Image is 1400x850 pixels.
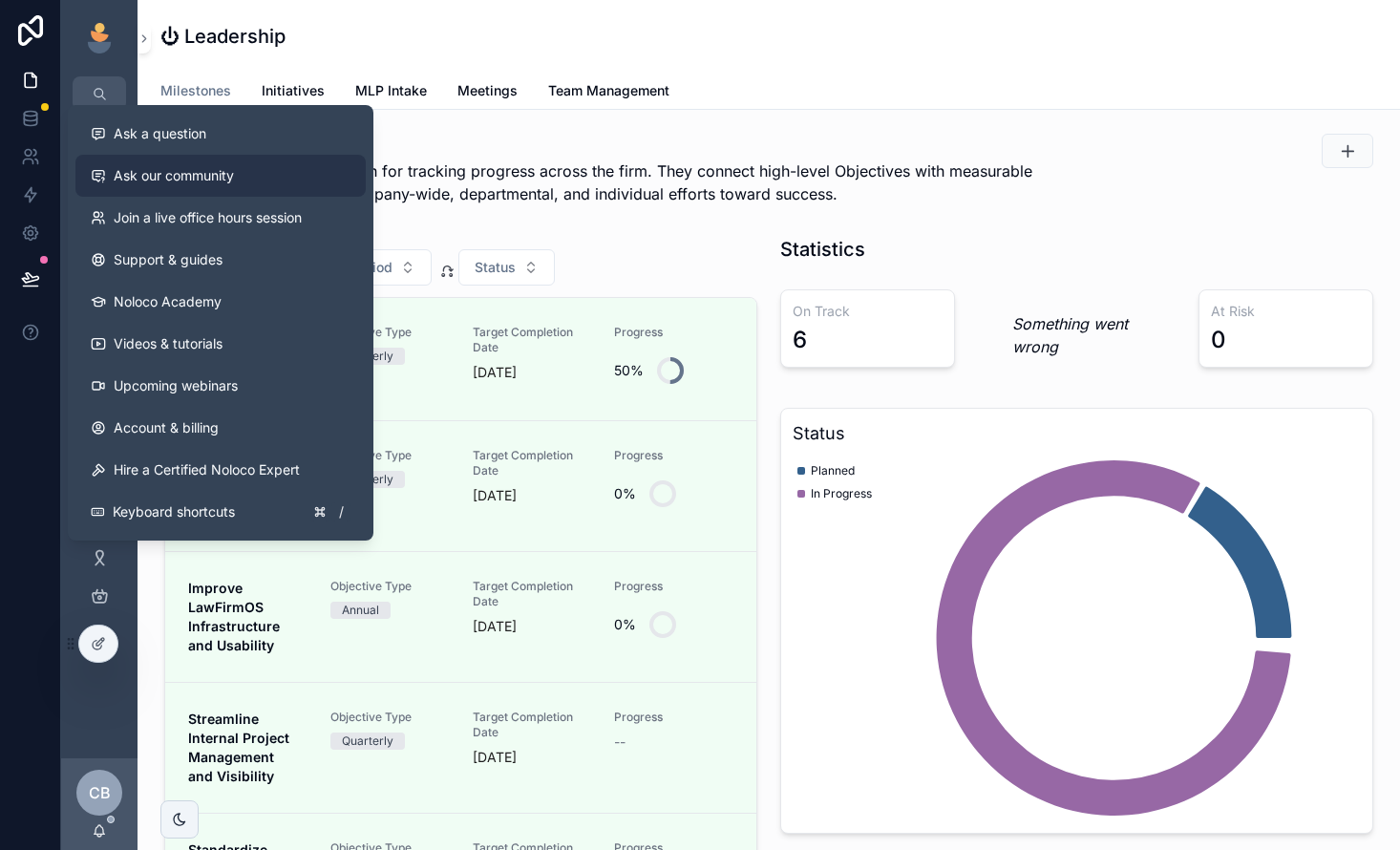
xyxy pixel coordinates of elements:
h1: ⏻ Leadership [160,23,286,50]
div: scrollable content [61,111,138,638]
span: Milestones [160,81,231,100]
span: Target Completion Date [473,579,592,609]
span: Target Completion Date [473,325,592,355]
button: Select Button [458,249,555,286]
div: 50% [614,351,644,390]
a: Join a live office hours session [75,197,366,239]
a: Milestones [160,74,231,110]
span: Upcoming webinars [114,376,238,395]
span: Videos & tutorials [114,334,223,353]
div: 6 [793,325,807,355]
em: Something went wrong [1012,312,1141,358]
div: Annual [342,602,379,619]
a: Meetings [457,74,518,112]
span: Status [475,258,516,277]
span: Target Completion Date [473,710,592,740]
div: 0% [614,606,636,644]
a: MLP Intake [355,74,427,112]
a: Improve LawFirmOS Infrastructure and UsabilityObjective TypeAnnualTarget Completion Date[DATE]Pro... [165,551,756,682]
span: Objective Type [330,448,450,463]
button: Ask a question [75,113,366,155]
h3: Status [793,420,1361,447]
span: CB [89,781,111,804]
a: Ask our community [75,155,366,197]
h1: Milestones [164,133,1063,159]
span: MLP Intake [355,81,427,100]
span: Team Management [548,81,669,100]
p: [DATE] [473,617,517,636]
div: 0% [614,475,636,513]
span: -- [614,733,626,752]
a: Videos & tutorials [75,323,366,365]
span: Milestones are the foundation for tracking progress across the firm. They connect high-level Obje... [164,159,1063,205]
span: In Progress [811,486,872,501]
span: Target Completion Date [473,448,592,478]
a: Sending works for one invoice and in bulkObjective TypeQuarterlyTarget Completion Date[DATE]Progr... [165,298,756,420]
span: Objective Type [330,579,450,594]
span: Hire a Certified Noloco Expert [114,460,300,479]
span: Progress [614,325,733,340]
a: Initiatives [262,74,325,112]
div: chart [793,455,1361,821]
strong: Improve LawFirmOS Infrastructure and Usability [188,580,284,653]
a: Account & billing [75,407,366,449]
button: Keyboard shortcuts/ [75,491,366,533]
span: / [333,504,349,520]
span: Progress [614,579,733,594]
span: Initiatives [262,81,325,100]
strong: Streamline Internal Project Management and Visibility [188,711,293,784]
span: Objective Type [330,710,450,725]
span: Objective Type [330,325,450,340]
h3: On Track [793,302,943,321]
a: Strengthen Marketing & Visibility InfrastructureObjective TypeQuarterlyTarget Completion Date[DAT... [165,420,756,551]
span: Support & guides [114,250,223,269]
p: [DATE] [473,486,517,505]
p: [DATE] [473,363,517,382]
h3: At Risk [1211,302,1361,321]
span: Meetings [457,81,518,100]
span: Planned [811,463,855,478]
h1: Statistics [780,236,865,263]
button: Hire a Certified Noloco Expert [75,449,366,491]
span: Account & billing [114,418,219,437]
div: Quarterly [342,733,393,750]
a: Team Management [548,74,669,112]
a: Support & guides [75,239,366,281]
span: Ask our community [114,166,234,185]
span: Ask a question [114,124,206,143]
div: 0 [1211,325,1226,355]
a: Streamline Internal Project Management and VisibilityObjective TypeQuarterlyTarget Completion Dat... [165,682,756,813]
span: Noloco Academy [114,292,222,311]
span: Progress [614,448,733,463]
a: Upcoming webinars [75,365,366,407]
span: Keyboard shortcuts [113,502,235,521]
p: [DATE] [473,748,517,767]
img: App logo [84,23,115,53]
span: Join a live office hours session [114,208,302,227]
a: Noloco Academy [75,281,366,323]
span: Progress [614,710,733,725]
